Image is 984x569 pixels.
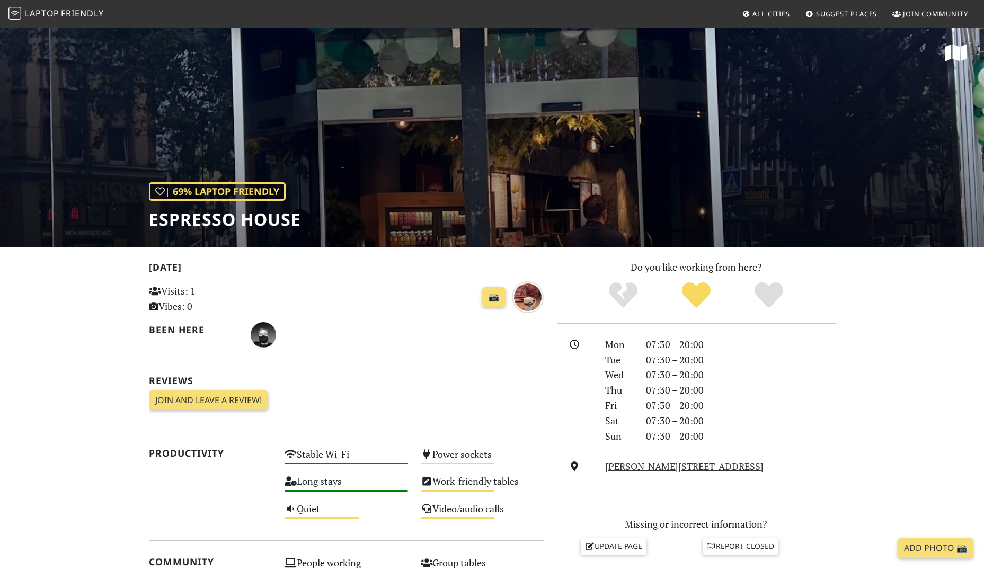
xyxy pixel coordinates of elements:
img: LaptopFriendly [8,7,21,20]
h2: Community [149,556,272,567]
a: All Cities [738,4,794,23]
span: Friendly [61,7,103,19]
span: Laptop [25,7,59,19]
h2: Been here [149,324,238,335]
div: Yes [660,281,733,310]
div: Power sockets [414,446,551,473]
a: 📸 [482,287,506,307]
div: No [587,281,660,310]
div: 07:30 – 20:00 [640,352,842,368]
div: Thu [599,383,639,398]
a: Report closed [703,538,779,554]
div: Tue [599,352,639,368]
div: Quiet [278,500,414,527]
a: Join and leave a review! [149,390,268,411]
div: Wed [599,367,639,383]
div: Mon [599,337,639,352]
div: Work-friendly tables [414,473,551,500]
div: Long stays [278,473,414,500]
span: Join Community [903,9,968,19]
span: Suggest Places [816,9,877,19]
h1: Espresso House [149,209,301,229]
div: 07:30 – 20:00 [640,367,842,383]
span: Andreas Schreiber [251,327,276,340]
div: | 69% Laptop Friendly [149,182,286,201]
div: 07:30 – 20:00 [640,429,842,444]
h2: Productivity [149,448,272,459]
div: 07:30 – 20:00 [640,398,842,413]
a: LaptopFriendly LaptopFriendly [8,5,104,23]
a: Add Photo 📸 [898,538,973,558]
div: Sat [599,413,639,429]
div: Sun [599,429,639,444]
h2: Reviews [149,375,544,386]
img: 4636-andreas.jpg [251,322,276,348]
h2: [DATE] [149,262,544,277]
a: [PERSON_NAME][STREET_ADDRESS] [605,460,764,473]
p: Do you like working from here? [557,260,836,275]
div: 07:30 – 20:00 [640,383,842,398]
span: All Cities [752,9,790,19]
div: Definitely! [732,281,805,310]
img: over 1 year ago [512,281,544,313]
div: Stable Wi-Fi [278,446,414,473]
div: 07:30 – 20:00 [640,337,842,352]
a: Update page [581,538,646,554]
p: Visits: 1 Vibes: 0 [149,283,272,314]
div: 07:30 – 20:00 [640,413,842,429]
div: Video/audio calls [414,500,551,527]
a: over 1 year ago [512,289,544,302]
a: Suggest Places [801,4,882,23]
a: Join Community [888,4,972,23]
p: Missing or incorrect information? [557,517,836,532]
div: Fri [599,398,639,413]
